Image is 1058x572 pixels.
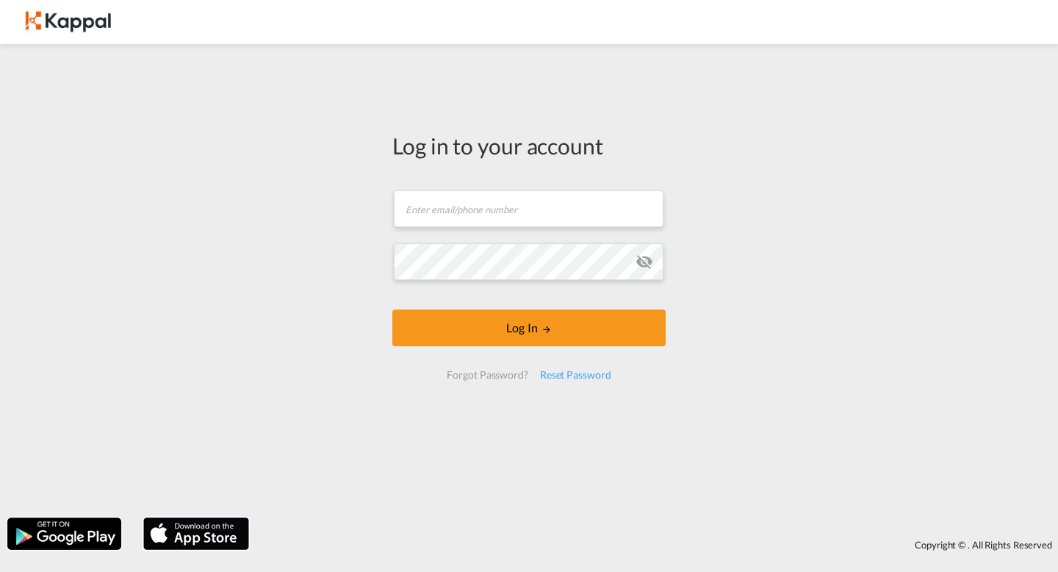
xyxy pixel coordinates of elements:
[142,516,251,551] img: apple.png
[534,362,617,388] div: Reset Password
[392,130,666,161] div: Log in to your account
[256,532,1058,557] div: Copyright © . All Rights Reserved
[22,6,121,39] img: 0f34681048b711eea155d5ef7d76cbea.JPG
[6,516,123,551] img: google.png
[394,190,663,227] input: Enter email/phone number
[441,362,533,388] div: Forgot Password?
[392,310,666,346] button: LOGIN
[636,253,653,271] md-icon: icon-eye-off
